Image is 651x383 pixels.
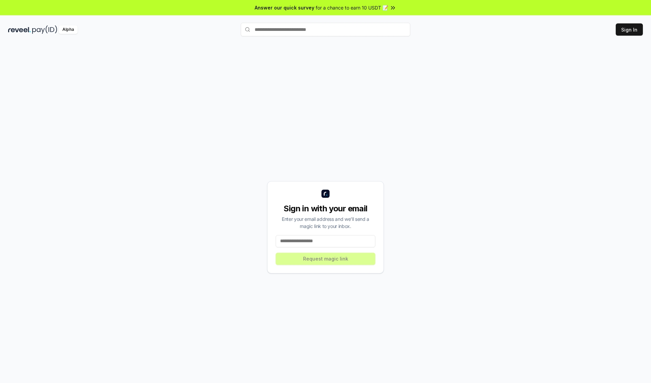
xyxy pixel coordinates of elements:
button: Sign In [616,23,643,36]
div: Enter your email address and we’ll send a magic link to your inbox. [276,215,375,230]
img: pay_id [32,25,57,34]
span: for a chance to earn 10 USDT 📝 [316,4,388,11]
span: Answer our quick survey [255,4,314,11]
div: Alpha [59,25,78,34]
img: logo_small [321,190,330,198]
img: reveel_dark [8,25,31,34]
div: Sign in with your email [276,203,375,214]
